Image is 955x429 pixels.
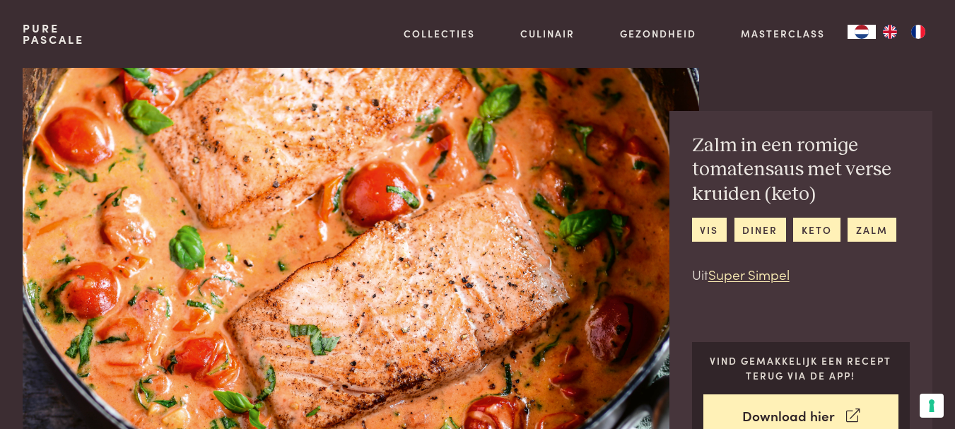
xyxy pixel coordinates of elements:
a: zalm [848,218,896,241]
aside: Language selected: Nederlands [848,25,932,39]
a: EN [876,25,904,39]
p: Uit [692,264,910,285]
a: PurePascale [23,23,84,45]
button: Uw voorkeuren voor toestemming voor trackingtechnologieën [920,394,944,418]
a: Super Simpel [708,264,790,283]
a: vis [692,218,727,241]
a: Masterclass [741,26,825,41]
a: keto [793,218,840,241]
a: diner [734,218,786,241]
a: NL [848,25,876,39]
a: Gezondheid [620,26,696,41]
h2: Zalm in een romige tomatensaus met verse kruiden (keto) [692,134,910,207]
div: Language [848,25,876,39]
a: Collecties [404,26,475,41]
p: Vind gemakkelijk een recept terug via de app! [703,353,899,382]
a: FR [904,25,932,39]
ul: Language list [876,25,932,39]
a: Culinair [520,26,575,41]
